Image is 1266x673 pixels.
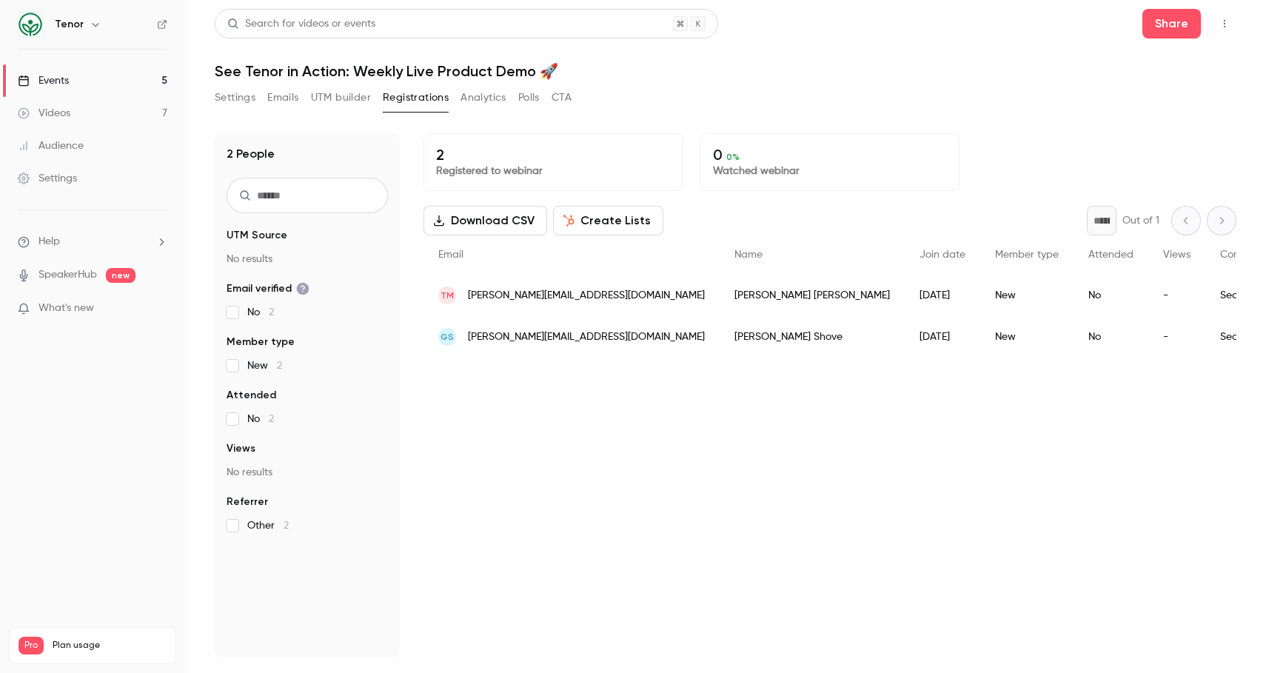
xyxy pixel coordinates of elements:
span: No [247,412,274,426]
div: Events [18,73,69,88]
button: Create Lists [553,206,663,235]
div: [PERSON_NAME] Shove [720,316,905,358]
span: [PERSON_NAME][EMAIL_ADDRESS][DOMAIN_NAME] [468,329,705,345]
span: New [247,358,282,373]
p: 0 [713,146,947,164]
span: Views [1163,250,1190,260]
span: Attended [227,388,276,403]
div: [PERSON_NAME] [PERSON_NAME] [720,275,905,316]
button: CTA [552,86,572,110]
section: facet-groups [227,228,388,533]
li: help-dropdown-opener [18,234,167,250]
button: Emails [267,86,298,110]
div: - [1148,316,1205,358]
span: GS [441,330,454,344]
button: Download CSV [423,206,547,235]
span: Other [247,518,289,533]
div: Audience [18,138,84,153]
span: Member type [995,250,1059,260]
h1: 2 People [227,145,275,163]
span: [PERSON_NAME][EMAIL_ADDRESS][DOMAIN_NAME] [468,288,705,304]
h6: Tenor [55,17,84,32]
span: Member type [227,335,295,349]
button: UTM builder [311,86,371,110]
span: Views [227,441,255,456]
span: Email [438,250,463,260]
div: - [1148,275,1205,316]
h1: See Tenor in Action: Weekly Live Product Demo 🚀 [215,62,1236,80]
a: SpeakerHub [38,267,97,283]
span: TM [441,289,454,302]
div: [DATE] [905,275,980,316]
span: 2 [284,520,289,531]
span: new [106,268,135,283]
span: 2 [277,361,282,371]
span: Referrer [227,495,268,509]
img: Tenor [19,13,42,36]
span: UTM Source [227,228,287,243]
div: Search for videos or events [227,16,375,32]
button: Analytics [460,86,506,110]
div: [DATE] [905,316,980,358]
div: New [980,316,1074,358]
span: 2 [269,414,274,424]
span: Name [734,250,763,260]
span: Plan usage [53,640,167,652]
div: New [980,275,1074,316]
button: Registrations [383,86,449,110]
span: Help [38,234,60,250]
button: Settings [215,86,255,110]
span: Email verified [227,281,309,296]
div: Settings [18,171,77,186]
span: What's new [38,301,94,316]
p: 2 [436,146,670,164]
div: Videos [18,106,70,121]
span: Pro [19,637,44,654]
button: Polls [518,86,540,110]
span: 0 % [726,152,740,162]
span: Attended [1088,250,1133,260]
span: Join date [920,250,965,260]
div: No [1074,275,1148,316]
p: Registered to webinar [436,164,670,178]
span: No [247,305,274,320]
button: Share [1142,9,1201,38]
p: No results [227,465,388,480]
p: Watched webinar [713,164,947,178]
p: No results [227,252,388,267]
p: Out of 1 [1122,213,1159,228]
div: No [1074,316,1148,358]
span: 2 [269,307,274,318]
